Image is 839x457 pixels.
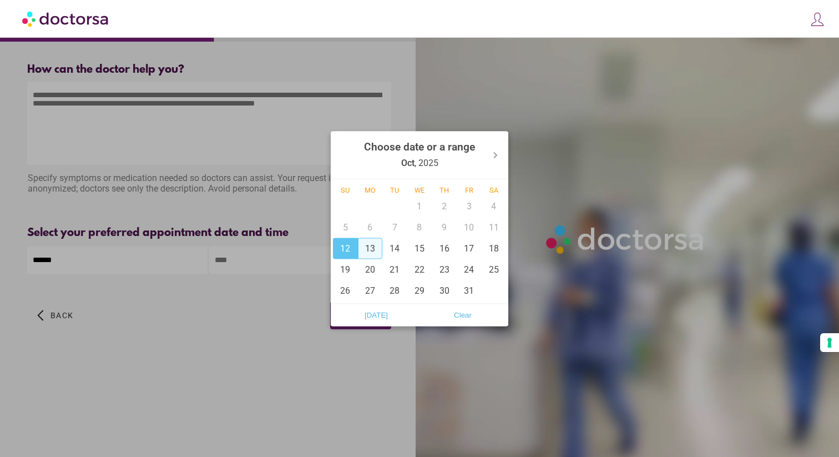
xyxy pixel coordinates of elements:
div: 15 [407,238,432,259]
img: icons8-customer-100.png [810,12,825,27]
div: Su [333,185,358,194]
button: Clear [419,306,506,324]
div: 14 [382,238,407,259]
div: 11 [481,217,506,238]
strong: Choose date or a range [364,140,475,153]
div: 28 [382,280,407,301]
div: 21 [382,259,407,280]
div: 3 [457,195,482,217]
div: Mo [358,185,383,194]
div: 1 [407,195,432,217]
div: 18 [481,238,506,259]
div: 30 [432,280,457,301]
div: 13 [358,238,383,259]
div: 6 [358,217,383,238]
div: 20 [358,259,383,280]
div: 26 [333,280,358,301]
div: 8 [407,217,432,238]
div: 17 [457,238,482,259]
div: 12 [333,238,358,259]
div: 10 [457,217,482,238]
div: 31 [457,280,482,301]
button: Your consent preferences for tracking technologies [820,333,839,352]
span: [DATE] [336,307,416,323]
div: 29 [407,280,432,301]
div: Fr [457,185,482,194]
div: 16 [432,238,457,259]
div: 19 [333,259,358,280]
div: 22 [407,259,432,280]
div: 7 [382,217,407,238]
div: 9 [432,217,457,238]
div: We [407,185,432,194]
div: 23 [432,259,457,280]
img: Doctorsa.com [22,6,110,31]
div: 2 [432,195,457,217]
span: Clear [423,307,503,323]
button: [DATE] [333,306,419,324]
div: 27 [358,280,383,301]
div: , 2025 [364,133,475,176]
div: 24 [457,259,482,280]
div: 4 [481,195,506,217]
strong: Oct [401,157,415,168]
div: Tu [382,185,407,194]
div: 25 [481,259,506,280]
div: Th [432,185,457,194]
div: Sa [481,185,506,194]
div: 5 [333,217,358,238]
